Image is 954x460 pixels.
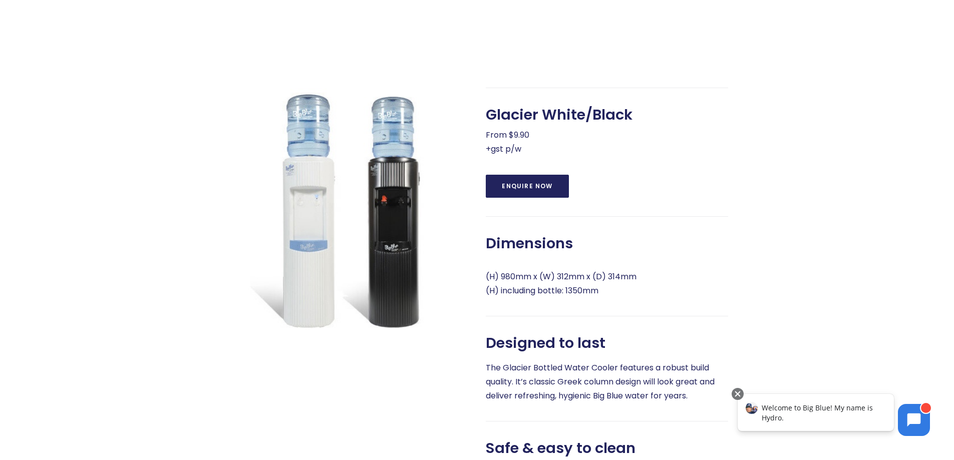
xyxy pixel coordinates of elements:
span: Safe & easy to clean [486,439,635,457]
p: (H) 980mm x (W) 312mm x (D) 314mm (H) including bottle: 1350mm [486,270,728,298]
span: Glacier White/Black [486,106,632,124]
span: Dimensions [486,235,573,252]
p: From $9.90 +gst p/w [486,128,728,156]
span: Designed to last [486,334,605,352]
iframe: Chatbot [727,386,940,446]
p: The Glacier Bottled Water Cooler features a robust build quality. It’s classic Greek column desig... [486,361,728,403]
a: Enquire Now [486,175,568,198]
